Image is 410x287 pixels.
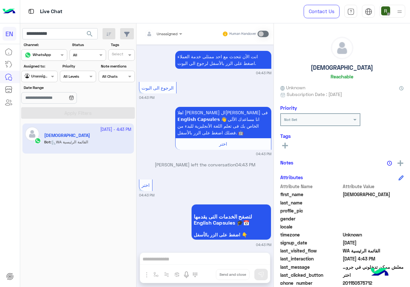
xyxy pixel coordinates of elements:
[280,207,341,214] span: profile_pic
[280,247,341,254] span: last_visited_flow
[3,27,16,41] div: EN
[280,84,305,91] span: Unknown
[24,63,57,69] label: Assigned to:
[280,280,341,286] span: phone_number
[368,261,391,284] img: hulul-logo.png
[24,42,67,48] label: Channel:
[343,264,404,270] span: معلش ممكن تدخلوني في جروب Level 4 انا أدهم محمود منير
[194,213,269,226] span: لتصفح الخدمات التى يقدمها English Capsules 🎓📅
[280,105,297,111] h6: Priority
[256,151,271,156] small: 04:43 PM
[343,280,404,286] span: 201150575712
[280,183,341,190] span: Attribute Name
[344,5,357,18] a: tab
[86,30,94,38] span: search
[343,223,404,230] span: null
[331,37,353,59] img: defaultAdmin.png
[27,7,35,15] img: tab
[40,7,62,16] p: Live Chat
[280,160,293,165] h6: Notes
[381,6,390,15] img: userImage
[175,107,271,138] p: 25/8/2025, 4:43 PM
[280,133,404,139] h6: Tags
[280,215,341,222] span: gender
[280,231,341,238] span: timezone
[280,191,341,198] span: first_name
[331,74,353,79] h6: Reachable
[280,264,341,270] span: last_message
[142,85,174,91] span: الرجوع الى البوت
[21,107,135,119] button: Apply Filters
[175,51,271,69] p: 25/8/2025, 4:43 PM
[111,42,134,48] label: Tags
[347,8,355,15] img: tab
[101,63,134,69] label: Note mentions
[72,42,105,48] label: Status
[343,272,404,278] span: اختر
[284,117,297,122] b: Not Set
[304,5,340,18] a: Contact Us
[280,199,341,206] span: last_name
[229,31,256,36] small: Human Handover
[280,223,341,230] span: locale
[235,162,255,167] span: 04:43 PM
[139,161,271,168] p: [PERSON_NAME] left the conversation
[157,31,177,36] span: Unassigned
[280,272,341,278] span: last_clicked_button
[62,63,95,69] label: Priority
[280,174,303,180] h6: Attributes
[343,215,404,222] span: null
[343,183,404,190] span: Attribute Value
[82,28,98,42] button: search
[398,160,403,166] img: add
[343,255,404,262] span: 2025-08-25T13:43:24.893Z
[256,242,271,247] small: 04:43 PM
[287,91,342,98] span: Subscription Date : [DATE]
[343,231,404,238] span: Unknown
[219,141,227,147] span: اختر
[216,269,250,280] button: Send and close
[111,51,123,59] div: Select
[387,161,392,166] img: notes
[343,239,404,246] span: 2025-07-07T18:41:29.753Z
[139,193,154,198] small: 04:43 PM
[311,64,373,71] h5: [DEMOGRAPHIC_DATA]
[139,95,154,100] small: 04:43 PM
[343,191,404,198] span: AdhamHalawa
[142,182,150,188] span: اختر
[365,8,372,15] img: tab
[24,85,95,91] label: Date Range
[343,247,404,254] span: WA القائمة الرئيسية
[280,239,341,246] span: signup_date
[3,5,15,18] img: Logo
[280,255,341,262] span: last_interaction
[396,8,404,16] img: profile
[256,70,271,76] small: 04:43 PM
[194,232,269,237] span: اضغط على الزر بالأسفل 👇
